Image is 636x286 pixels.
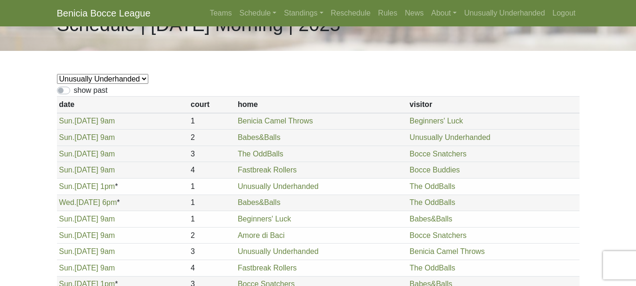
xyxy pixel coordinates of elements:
[59,247,74,255] span: Sun.
[407,97,579,113] th: visitor
[188,113,235,130] td: 1
[59,117,115,125] a: Sun.[DATE] 9am
[59,150,74,158] span: Sun.
[59,117,74,125] span: Sun.
[188,211,235,228] td: 1
[59,247,115,255] a: Sun.[DATE] 9am
[280,4,327,23] a: Standings
[238,117,313,125] a: Benicia Camel Throws
[59,182,74,190] span: Sun.
[59,133,115,141] a: Sun.[DATE] 9am
[410,264,455,272] a: The OddBalls
[59,198,117,206] a: Wed.[DATE] 6pm
[59,264,115,272] a: Sun.[DATE] 9am
[238,133,281,141] a: Babes&Balls
[188,97,235,113] th: court
[410,117,463,125] a: Beginners' Luck
[410,166,460,174] a: Bocce Buddies
[188,260,235,276] td: 4
[238,150,283,158] a: The OddBalls
[59,198,76,206] span: Wed.
[410,231,467,239] a: Bocce Snatchers
[549,4,580,23] a: Logout
[59,231,74,239] span: Sun.
[188,130,235,146] td: 2
[188,178,235,195] td: 1
[206,4,235,23] a: Teams
[236,4,281,23] a: Schedule
[238,198,281,206] a: Babes&Balls
[410,247,485,255] a: Benicia Camel Throws
[235,97,407,113] th: home
[238,264,297,272] a: Fastbreak Rollers
[59,231,115,239] a: Sun.[DATE] 9am
[188,162,235,179] td: 4
[188,244,235,260] td: 3
[59,264,74,272] span: Sun.
[59,182,115,190] a: Sun.[DATE] 1pm
[59,166,115,174] a: Sun.[DATE] 9am
[59,166,74,174] span: Sun.
[410,133,491,141] a: Unusually Underhanded
[401,4,427,23] a: News
[188,146,235,162] td: 3
[410,150,467,158] a: Bocce Snatchers
[238,247,319,255] a: Unusually Underhanded
[57,97,189,113] th: date
[188,227,235,244] td: 2
[59,215,115,223] a: Sun.[DATE] 9am
[238,166,297,174] a: Fastbreak Rollers
[57,4,151,23] a: Benicia Bocce League
[410,198,455,206] a: The OddBalls
[238,182,319,190] a: Unusually Underhanded
[59,133,74,141] span: Sun.
[59,215,74,223] span: Sun.
[410,182,455,190] a: The OddBalls
[74,85,108,96] label: show past
[427,4,460,23] a: About
[374,4,401,23] a: Rules
[238,231,285,239] a: Amore di Baci
[410,215,452,223] a: Babes&Balls
[188,195,235,211] td: 1
[238,215,291,223] a: Beginners' Luck
[327,4,375,23] a: Reschedule
[460,4,549,23] a: Unusually Underhanded
[59,150,115,158] a: Sun.[DATE] 9am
